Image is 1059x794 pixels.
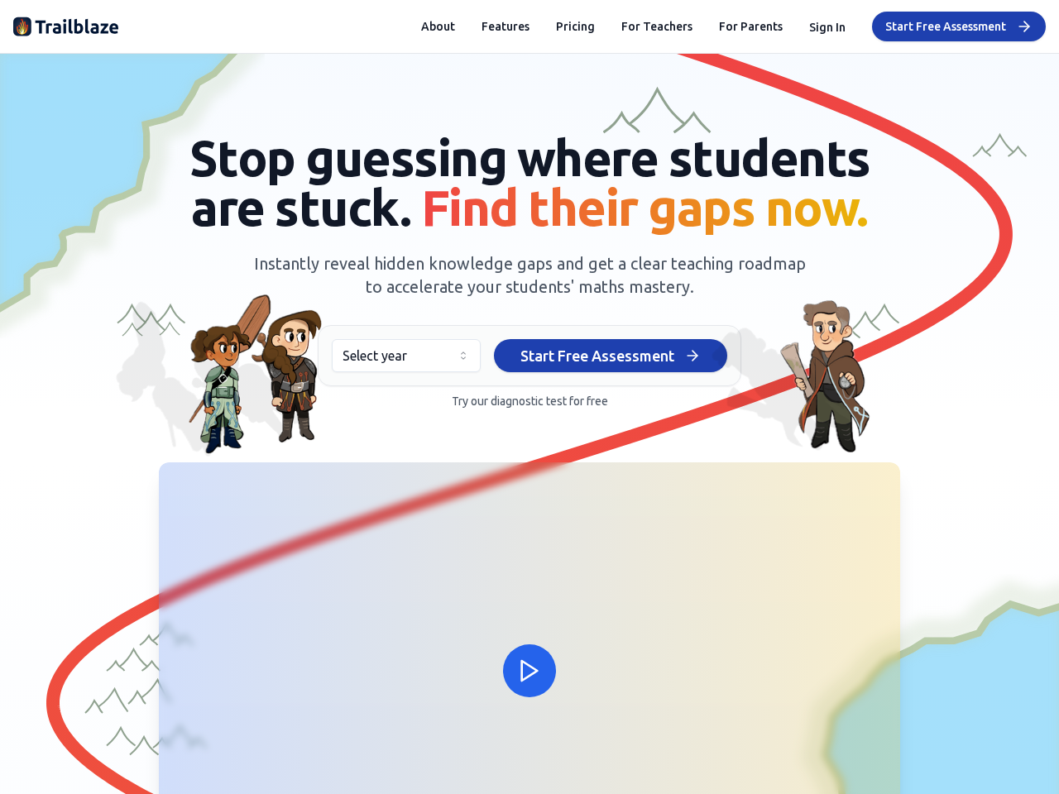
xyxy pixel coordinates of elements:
a: For Parents [719,18,783,35]
a: For Teachers [621,18,692,35]
button: Sign In [809,19,846,36]
button: Pricing [556,18,595,35]
span: Instantly reveal hidden knowledge gaps and get a clear teaching roadmap to accelerate your studen... [254,254,806,296]
span: Try our diagnostic test for free [452,395,608,408]
button: Start Free Assessment [494,339,727,372]
button: Features [482,18,529,35]
button: Start Free Assessment [872,12,1046,41]
span: Stop guessing where students are stuck. [189,130,870,235]
img: Trailblaze [13,13,119,40]
button: Sign In [809,17,846,36]
span: Find their gaps now. [421,179,868,235]
button: About [421,18,455,35]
